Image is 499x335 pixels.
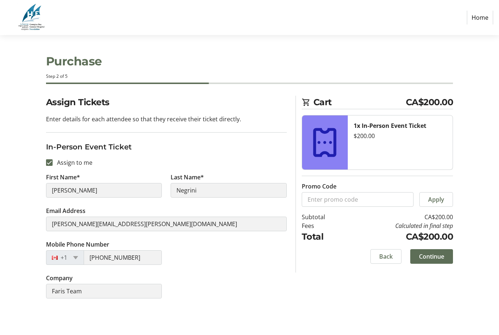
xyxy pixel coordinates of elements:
td: Fees [302,221,345,230]
p: Enter details for each attendee so that they receive their ticket directly. [46,115,287,123]
label: Company [46,274,73,282]
div: $200.00 [354,132,447,140]
td: Subtotal [302,213,345,221]
span: Back [379,252,393,261]
label: Last Name* [171,173,204,182]
h3: In-Person Event Ticket [46,141,287,152]
a: Home [467,11,493,24]
label: Email Address [46,206,85,215]
label: Assign to me [53,158,92,167]
div: Step 2 of 5 [46,73,453,80]
button: Apply [419,192,453,207]
label: First Name* [46,173,80,182]
h2: Assign Tickets [46,96,287,109]
td: Total [302,230,345,243]
img: Georgian Bay General Hospital Foundation's Logo [6,3,58,32]
span: Apply [428,195,444,204]
label: Mobile Phone Number [46,240,109,249]
td: Calculated in final step [345,221,453,230]
span: Continue [419,252,444,261]
button: Continue [410,249,453,264]
strong: 1x In-Person Event Ticket [354,122,426,130]
label: Promo Code [302,182,336,191]
button: Back [370,249,401,264]
td: CA$200.00 [345,213,453,221]
input: (506) 234-5678 [84,250,162,265]
h1: Purchase [46,53,453,70]
td: CA$200.00 [345,230,453,243]
input: Enter promo code [302,192,414,207]
span: Cart [313,96,406,109]
span: CA$200.00 [406,96,453,109]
